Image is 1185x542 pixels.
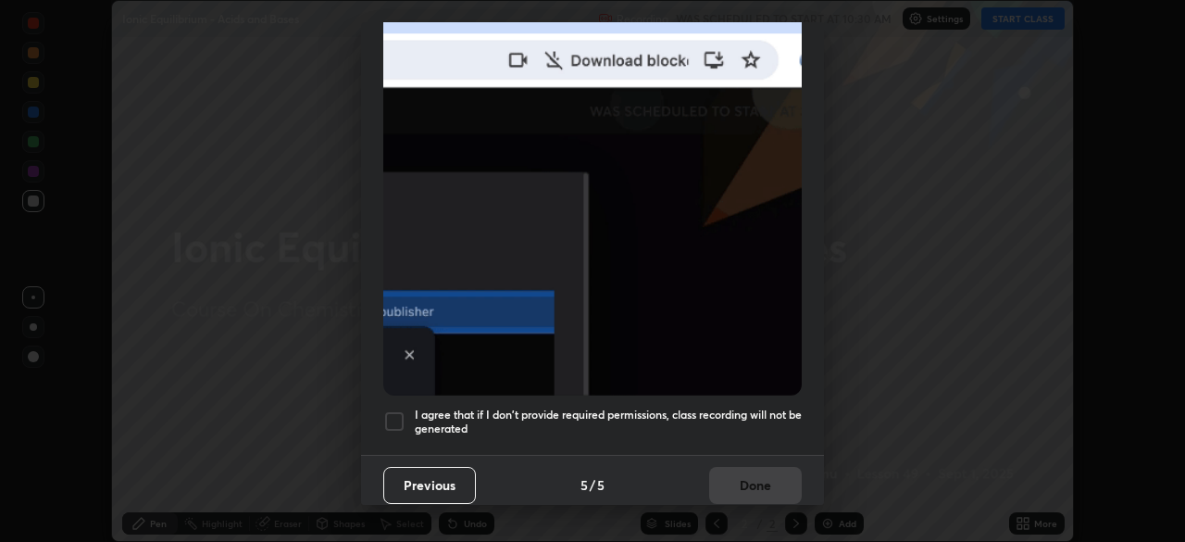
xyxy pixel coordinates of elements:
[415,408,802,436] h5: I agree that if I don't provide required permissions, class recording will not be generated
[383,467,476,504] button: Previous
[597,475,605,495] h4: 5
[580,475,588,495] h4: 5
[590,475,595,495] h4: /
